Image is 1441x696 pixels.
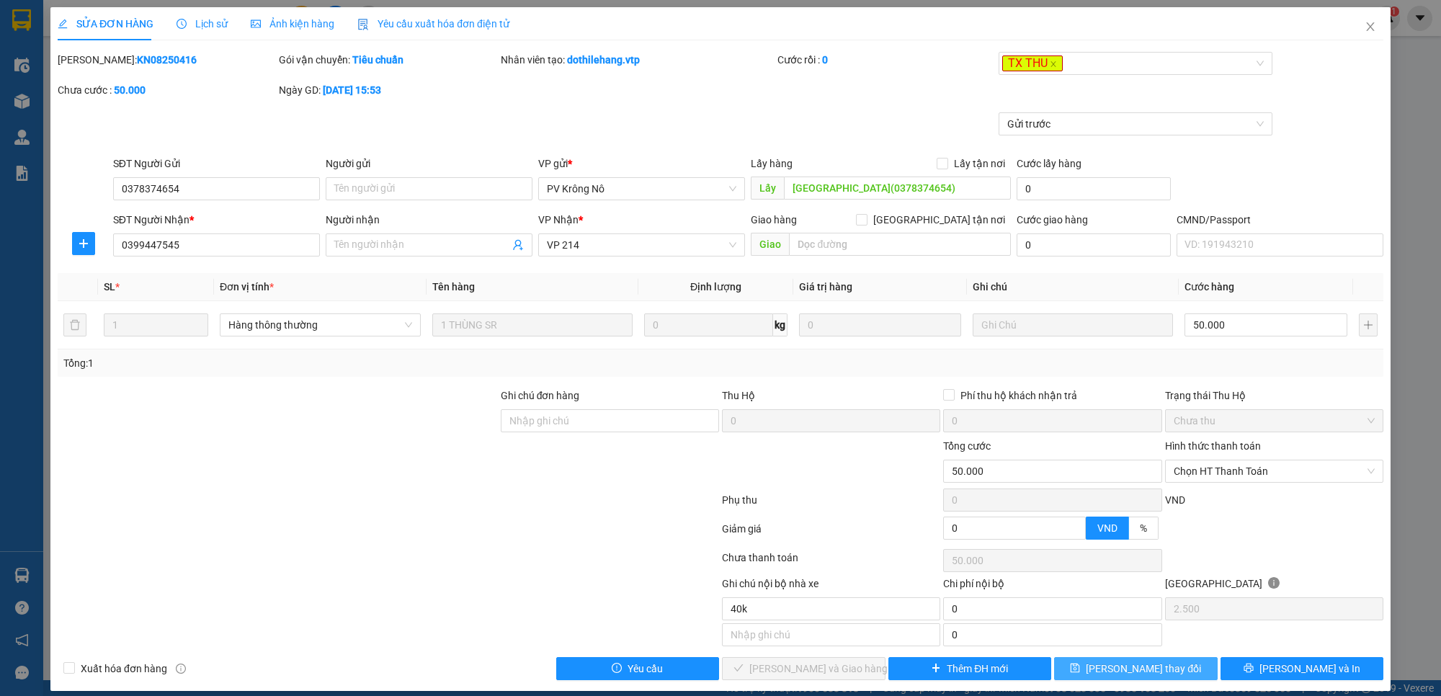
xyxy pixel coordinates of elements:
[432,281,475,293] span: Tên hàng
[690,281,741,293] span: Định lượng
[720,550,942,575] div: Chưa thanh toán
[104,281,115,293] span: SL
[1177,212,1383,228] div: CMND/Passport
[628,661,663,677] span: Yêu cầu
[220,281,274,293] span: Đơn vị tính
[114,84,146,96] b: 50.000
[722,623,940,646] input: Nhập ghi chú
[113,156,320,171] div: SĐT Người Gửi
[1359,313,1378,336] button: plus
[1174,460,1375,482] span: Chọn HT Thanh Toán
[1002,55,1063,72] span: TX THU
[501,52,775,68] div: Nhân viên tạo:
[326,212,532,228] div: Người nhận
[973,313,1174,336] input: Ghi Chú
[251,18,334,30] span: Ảnh kiện hàng
[967,273,1179,301] th: Ghi chú
[720,521,942,546] div: Giảm giá
[777,52,996,68] div: Cước rồi :
[943,440,991,452] span: Tổng cước
[228,314,412,336] span: Hàng thông thường
[352,54,403,66] b: Tiêu chuẩn
[73,238,94,249] span: plus
[1268,577,1280,589] span: info-circle
[1365,21,1376,32] span: close
[1165,576,1383,597] div: [GEOGRAPHIC_DATA]
[799,313,961,336] input: 0
[1054,657,1218,680] button: save[PERSON_NAME] thay đổi
[1070,663,1080,674] span: save
[1050,61,1057,68] span: close
[326,156,532,171] div: Người gửi
[323,84,381,96] b: [DATE] 15:53
[177,19,187,29] span: clock-circle
[867,212,1011,228] span: [GEOGRAPHIC_DATA] tận nơi
[1185,281,1234,293] span: Cước hàng
[943,576,1161,597] div: Chi phí nội bộ
[501,390,580,401] label: Ghi chú đơn hàng
[722,390,755,401] span: Thu Hộ
[538,214,579,226] span: VP Nhận
[567,54,640,66] b: dothilehang.vtp
[58,19,68,29] span: edit
[822,54,828,66] b: 0
[1017,158,1081,169] label: Cước lấy hàng
[1017,233,1170,256] input: Cước giao hàng
[1259,661,1360,677] span: [PERSON_NAME] và In
[1007,113,1264,135] span: Gửi trước
[432,313,633,336] input: VD: Bàn, Ghế
[58,18,153,30] span: SỬA ĐƠN HÀNG
[279,52,497,68] div: Gói vận chuyển:
[547,234,736,256] span: VP 214
[1017,214,1088,226] label: Cước giao hàng
[773,313,788,336] span: kg
[1086,661,1201,677] span: [PERSON_NAME] thay đổi
[547,178,736,200] span: PV Krông Nô
[955,388,1083,403] span: Phí thu hộ khách nhận trả
[538,156,745,171] div: VP gửi
[1165,494,1185,506] span: VND
[612,663,622,674] span: exclamation-circle
[1140,522,1147,534] span: %
[784,177,1011,200] input: Dọc đường
[1350,7,1391,48] button: Close
[1165,388,1383,403] div: Trạng thái Thu Hộ
[1244,663,1254,674] span: printer
[137,54,197,66] b: KN08250416
[63,355,556,371] div: Tổng: 1
[1174,410,1375,432] span: Chưa thu
[722,576,940,597] div: Ghi chú nội bộ nhà xe
[751,158,793,169] span: Lấy hàng
[931,663,941,674] span: plus
[58,52,276,68] div: [PERSON_NAME]:
[948,156,1011,171] span: Lấy tận nơi
[789,233,1011,256] input: Dọc đường
[501,409,719,432] input: Ghi chú đơn hàng
[63,313,86,336] button: delete
[177,18,228,30] span: Lịch sử
[1221,657,1384,680] button: printer[PERSON_NAME] và In
[947,661,1008,677] span: Thêm ĐH mới
[75,661,173,677] span: Xuất hóa đơn hàng
[279,82,497,98] div: Ngày GD:
[72,232,95,255] button: plus
[722,597,940,620] input: Nhập ghi chú
[58,82,276,98] div: Chưa cước :
[722,657,885,680] button: check[PERSON_NAME] và Giao hàng
[888,657,1052,680] button: plusThêm ĐH mới
[751,214,797,226] span: Giao hàng
[751,233,789,256] span: Giao
[1097,522,1117,534] span: VND
[1017,177,1170,200] input: Cước lấy hàng
[1165,440,1261,452] label: Hình thức thanh toán
[357,18,509,30] span: Yêu cầu xuất hóa đơn điện tử
[251,19,261,29] span: picture
[357,19,369,30] img: icon
[512,239,524,251] span: user-add
[720,492,942,517] div: Phụ thu
[176,664,186,674] span: info-circle
[113,212,320,228] div: SĐT Người Nhận
[799,281,852,293] span: Giá trị hàng
[751,177,784,200] span: Lấy
[556,657,720,680] button: exclamation-circleYêu cầu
